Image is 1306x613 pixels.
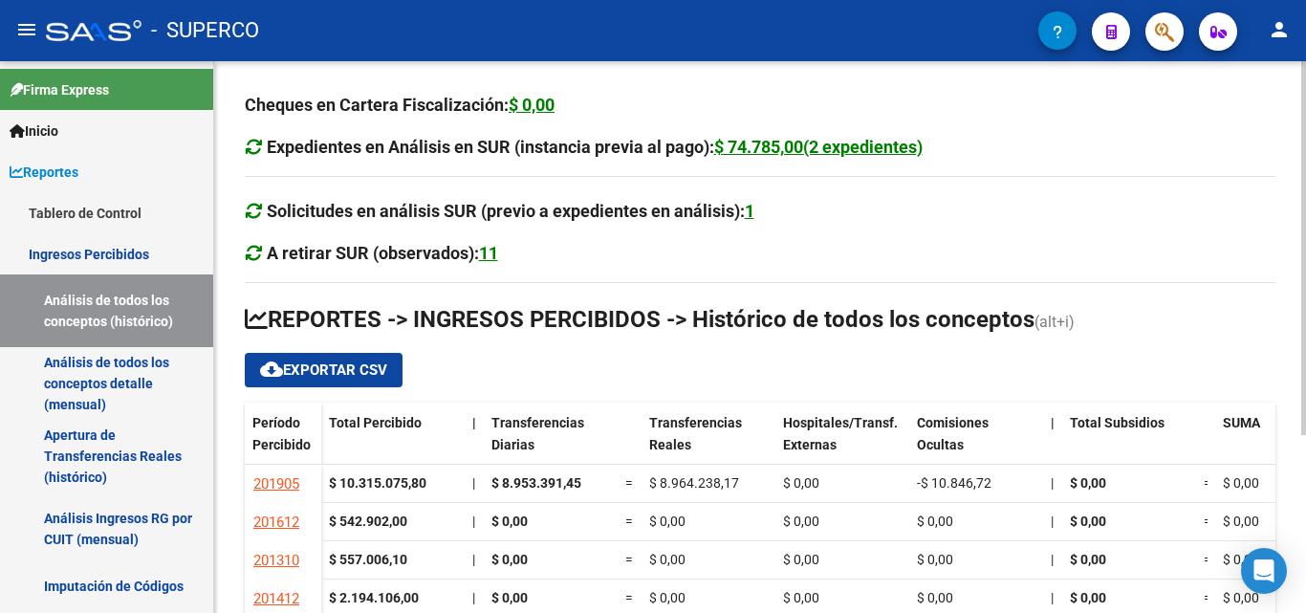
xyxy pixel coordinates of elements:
[783,415,898,452] span: Hospitales/Transf. Externas
[1204,475,1211,491] span: =
[491,590,528,605] span: $ 0,00
[1051,475,1054,491] span: |
[1223,590,1259,605] span: $ 0,00
[267,243,498,263] strong: A retirar SUR (observados):
[253,590,299,607] span: 201412
[472,415,476,430] span: |
[1070,590,1106,605] span: $ 0,00
[917,475,991,491] span: -$ 10.846,72
[649,590,686,605] span: $ 0,00
[783,552,819,567] span: $ 0,00
[245,95,555,115] strong: Cheques en Cartera Fiscalización:
[267,201,754,221] strong: Solicitudes en análisis SUR (previo a expedientes en análisis):
[491,514,528,529] span: $ 0,00
[151,10,259,52] span: - SUPERCO
[253,514,299,531] span: 201612
[267,137,923,157] strong: Expedientes en Análisis en SUR (instancia previa al pago):
[745,198,754,225] div: 1
[1051,552,1054,567] span: |
[1223,415,1260,430] span: SUMA
[649,415,742,452] span: Transferencias Reales
[649,475,739,491] span: $ 8.964.238,17
[484,403,618,483] datatable-header-cell: Transferencias Diarias
[917,590,953,605] span: $ 0,00
[917,415,989,452] span: Comisiones Ocultas
[625,475,633,491] span: =
[509,92,555,119] div: $ 0,00
[329,514,407,529] strong: $ 542.902,00
[1223,514,1259,529] span: $ 0,00
[917,514,953,529] span: $ 0,00
[260,358,283,381] mat-icon: cloud_download
[491,415,584,452] span: Transferencias Diarias
[260,361,387,379] span: Exportar CSV
[472,475,475,491] span: |
[1241,548,1287,594] div: Open Intercom Messenger
[783,514,819,529] span: $ 0,00
[252,415,311,452] span: Período Percibido
[1223,552,1259,567] span: $ 0,00
[783,475,819,491] span: $ 0,00
[1051,590,1054,605] span: |
[1070,475,1106,491] span: $ 0,00
[642,403,775,483] datatable-header-cell: Transferencias Reales
[253,552,299,569] span: 201310
[472,590,475,605] span: |
[783,590,819,605] span: $ 0,00
[245,403,321,483] datatable-header-cell: Período Percibido
[329,552,407,567] strong: $ 557.006,10
[10,162,78,183] span: Reportes
[1223,475,1259,491] span: $ 0,00
[1051,514,1054,529] span: |
[649,552,686,567] span: $ 0,00
[10,120,58,142] span: Inicio
[329,590,419,605] strong: $ 2.194.106,00
[649,514,686,529] span: $ 0,00
[625,552,633,567] span: =
[1204,590,1211,605] span: =
[329,475,426,491] strong: $ 10.315.075,80
[775,403,909,483] datatable-header-cell: Hospitales/Transf. Externas
[625,590,633,605] span: =
[245,353,403,387] button: Exportar CSV
[1204,514,1211,529] span: =
[917,552,953,567] span: $ 0,00
[465,403,484,483] datatable-header-cell: |
[909,403,1043,483] datatable-header-cell: Comisiones Ocultas
[253,475,299,493] span: 201905
[1070,552,1106,567] span: $ 0,00
[1062,403,1196,483] datatable-header-cell: Total Subsidios
[10,79,109,100] span: Firma Express
[245,306,1034,333] span: REPORTES -> INGRESOS PERCIBIDOS -> Histórico de todos los conceptos
[1204,552,1211,567] span: =
[625,514,633,529] span: =
[1268,18,1291,41] mat-icon: person
[329,415,422,430] span: Total Percibido
[1070,514,1106,529] span: $ 0,00
[1034,313,1075,331] span: (alt+i)
[714,134,923,161] div: $ 74.785,00(2 expedientes)
[321,403,465,483] datatable-header-cell: Total Percibido
[15,18,38,41] mat-icon: menu
[491,552,528,567] span: $ 0,00
[472,552,475,567] span: |
[479,240,498,267] div: 11
[1051,415,1055,430] span: |
[1043,403,1062,483] datatable-header-cell: |
[491,475,581,491] span: $ 8.953.391,45
[472,514,475,529] span: |
[1070,415,1165,430] span: Total Subsidios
